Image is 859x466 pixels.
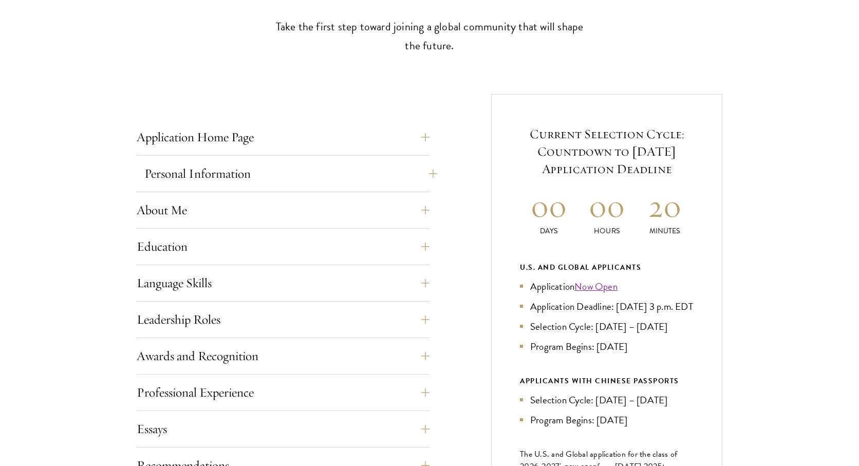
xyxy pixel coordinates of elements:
[520,261,694,274] div: U.S. and Global Applicants
[137,234,429,259] button: Education
[578,226,636,236] p: Hours
[137,417,429,441] button: Essays
[137,380,429,405] button: Professional Experience
[520,319,694,334] li: Selection Cycle: [DATE] – [DATE]
[574,279,618,294] a: Now Open
[636,226,694,236] p: Minutes
[578,187,636,226] h2: 00
[137,198,429,222] button: About Me
[520,226,578,236] p: Days
[137,307,429,332] button: Leadership Roles
[520,299,694,314] li: Application Deadline: [DATE] 3 p.m. EDT
[520,187,578,226] h2: 00
[520,375,694,387] div: APPLICANTS WITH CHINESE PASSPORTS
[144,161,437,186] button: Personal Information
[137,344,429,368] button: Awards and Recognition
[520,125,694,178] h5: Current Selection Cycle: Countdown to [DATE] Application Deadline
[520,279,694,294] li: Application
[270,17,589,55] p: Take the first step toward joining a global community that will shape the future.
[137,125,429,150] button: Application Home Page
[137,271,429,295] button: Language Skills
[520,393,694,407] li: Selection Cycle: [DATE] – [DATE]
[520,339,694,354] li: Program Begins: [DATE]
[636,187,694,226] h2: 20
[520,413,694,427] li: Program Begins: [DATE]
